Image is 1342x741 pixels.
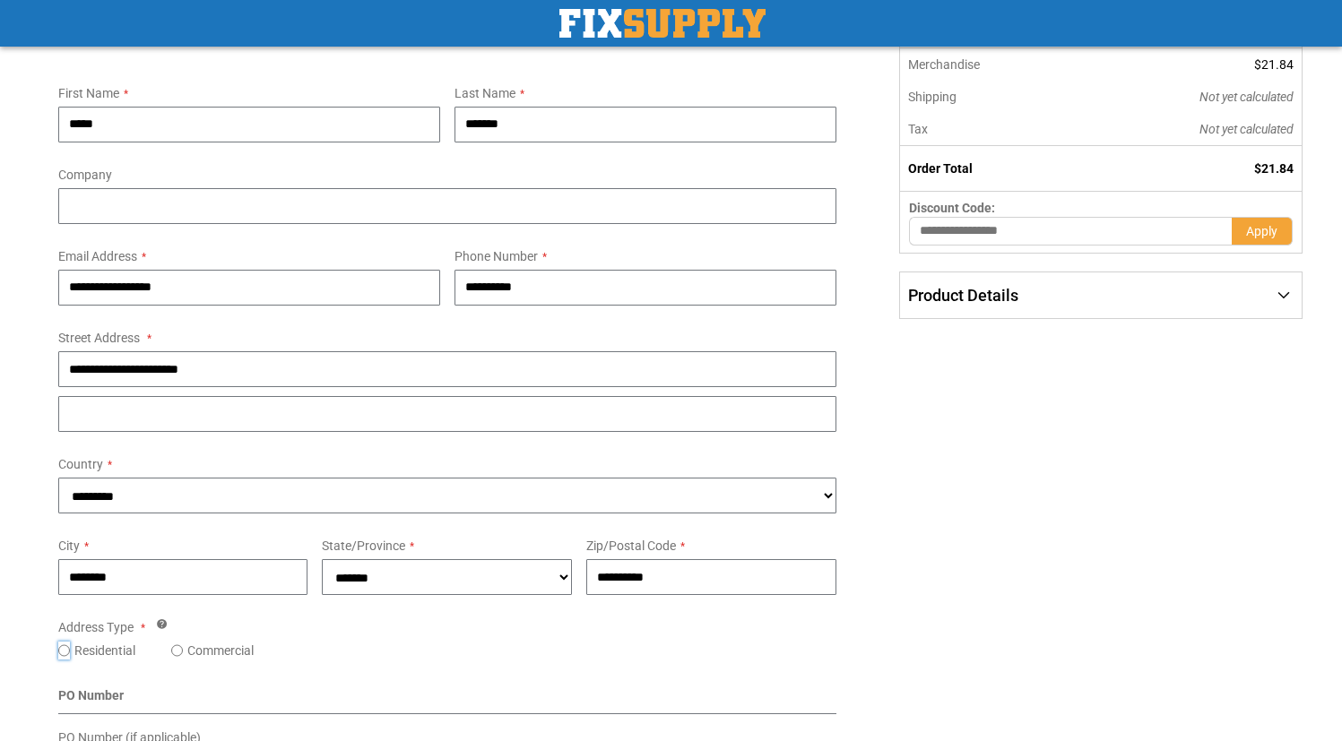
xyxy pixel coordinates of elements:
[58,620,134,634] span: Address Type
[58,457,103,471] span: Country
[58,249,137,263] span: Email Address
[455,249,538,263] span: Phone Number
[58,539,80,553] span: City
[58,86,119,100] span: First Name
[74,642,135,659] label: Residential
[455,86,515,100] span: Last Name
[1199,122,1294,136] span: Not yet calculated
[1199,90,1294,104] span: Not yet calculated
[900,113,1078,146] th: Tax
[586,539,676,553] span: Zip/Postal Code
[908,161,973,176] strong: Order Total
[908,286,1018,305] span: Product Details
[1254,57,1294,72] span: $21.84
[908,90,957,104] span: Shipping
[1246,224,1277,238] span: Apply
[322,539,405,553] span: State/Province
[58,686,837,714] div: PO Number
[58,168,112,182] span: Company
[909,201,995,215] span: Discount Code:
[1232,217,1293,246] button: Apply
[900,48,1078,81] th: Merchandise
[559,9,766,38] img: Fix Industrial Supply
[559,9,766,38] a: store logo
[187,642,254,659] label: Commercial
[1254,161,1294,176] span: $21.84
[58,331,140,345] span: Street Address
